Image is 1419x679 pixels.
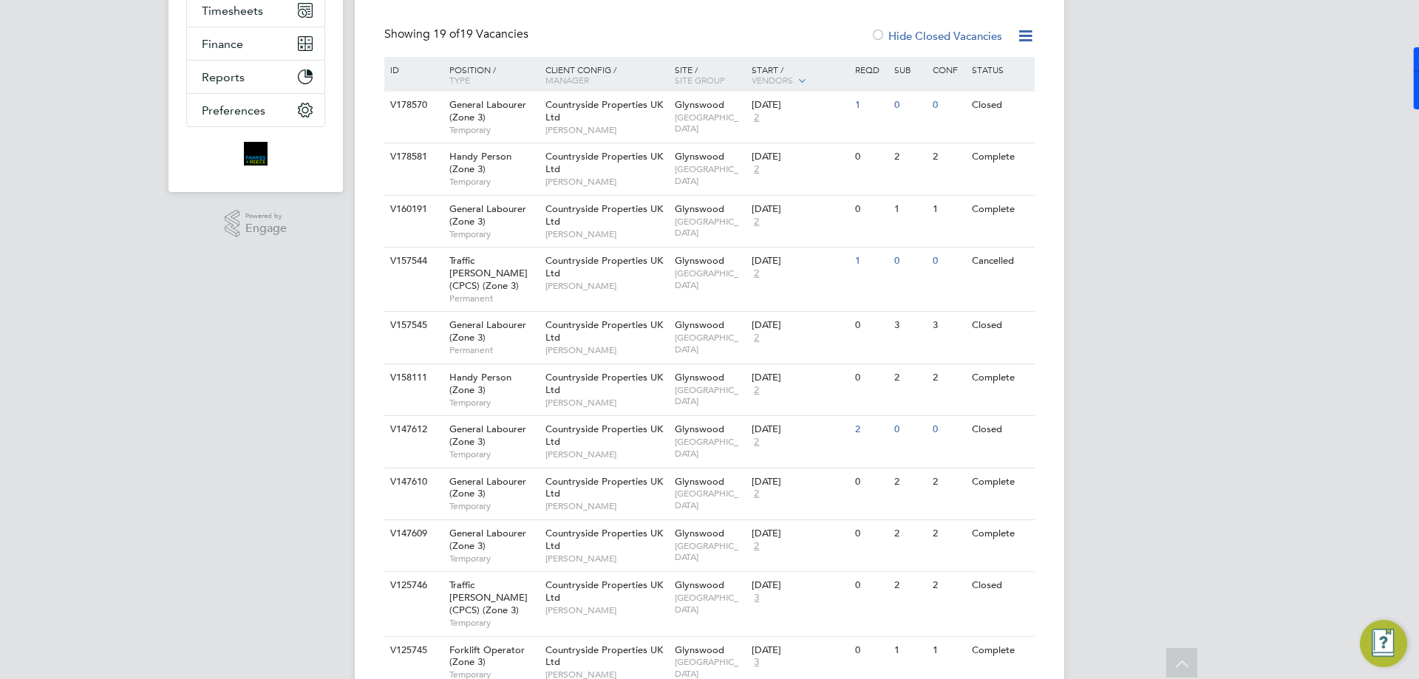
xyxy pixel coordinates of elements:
[387,57,438,82] div: ID
[891,143,929,171] div: 2
[545,176,667,188] span: [PERSON_NAME]
[968,143,1032,171] div: Complete
[1360,620,1407,667] button: Engage Resource Center
[968,312,1032,339] div: Closed
[675,579,724,591] span: Glynswood
[675,202,724,215] span: Glynswood
[187,61,324,93] button: Reports
[433,27,528,41] span: 19 Vacancies
[449,176,538,188] span: Temporary
[675,318,724,331] span: Glynswood
[891,92,929,119] div: 0
[752,423,848,436] div: [DATE]
[545,423,663,448] span: Countryside Properties UK Ltd
[752,203,848,216] div: [DATE]
[968,637,1032,664] div: Complete
[752,644,848,657] div: [DATE]
[968,92,1032,119] div: Closed
[202,103,265,117] span: Preferences
[891,57,929,82] div: Sub
[752,436,761,448] span: 2
[449,500,538,512] span: Temporary
[675,527,724,539] span: Glynswood
[752,74,793,86] span: Vendors
[891,416,929,443] div: 0
[752,384,761,397] span: 2
[245,210,287,222] span: Powered by
[384,27,531,42] div: Showing
[449,318,526,344] span: General Labourer (Zone 3)
[929,468,967,496] div: 2
[545,448,667,460] span: [PERSON_NAME]
[752,255,848,267] div: [DATE]
[671,57,749,92] div: Site /
[545,280,667,292] span: [PERSON_NAME]
[675,656,745,679] span: [GEOGRAPHIC_DATA]
[752,319,848,332] div: [DATE]
[449,579,528,616] span: Traffic [PERSON_NAME] (CPCS) (Zone 3)
[449,423,526,448] span: General Labourer (Zone 3)
[187,27,324,60] button: Finance
[851,143,890,171] div: 0
[752,656,761,669] span: 3
[752,579,848,592] div: [DATE]
[851,248,890,275] div: 1
[968,468,1032,496] div: Complete
[545,344,667,356] span: [PERSON_NAME]
[675,163,745,186] span: [GEOGRAPHIC_DATA]
[675,216,745,239] span: [GEOGRAPHIC_DATA]
[675,112,745,134] span: [GEOGRAPHIC_DATA]
[449,448,538,460] span: Temporary
[968,520,1032,547] div: Complete
[752,476,848,488] div: [DATE]
[545,228,667,240] span: [PERSON_NAME]
[449,475,526,500] span: General Labourer (Zone 3)
[545,527,663,552] span: Countryside Properties UK Ltd
[752,163,761,176] span: 2
[675,475,724,488] span: Glynswood
[851,92,890,119] div: 1
[244,142,268,166] img: bromak-logo-retina.png
[929,312,967,339] div: 3
[387,364,438,392] div: V158111
[675,254,724,267] span: Glynswood
[752,112,761,124] span: 2
[851,416,890,443] div: 2
[202,4,263,18] span: Timesheets
[545,644,663,669] span: Countryside Properties UK Ltd
[675,644,724,656] span: Glynswood
[387,312,438,339] div: V157545
[929,637,967,664] div: 1
[752,151,848,163] div: [DATE]
[675,436,745,459] span: [GEOGRAPHIC_DATA]
[871,29,1002,43] label: Hide Closed Vacancies
[387,416,438,443] div: V147612
[449,644,525,669] span: Forklift Operator (Zone 3)
[675,74,725,86] span: Site Group
[748,57,851,94] div: Start /
[752,488,761,500] span: 2
[851,637,890,664] div: 0
[851,57,890,82] div: Reqd
[675,488,745,511] span: [GEOGRAPHIC_DATA]
[752,99,848,112] div: [DATE]
[545,397,667,409] span: [PERSON_NAME]
[545,553,667,564] span: [PERSON_NAME]
[545,74,589,86] span: Manager
[675,592,745,615] span: [GEOGRAPHIC_DATA]
[449,527,526,552] span: General Labourer (Zone 3)
[851,312,890,339] div: 0
[891,312,929,339] div: 3
[449,98,526,123] span: General Labourer (Zone 3)
[449,202,526,228] span: General Labourer (Zone 3)
[929,57,967,82] div: Conf
[449,74,470,86] span: Type
[851,520,890,547] div: 0
[968,57,1032,82] div: Status
[545,150,663,175] span: Countryside Properties UK Ltd
[752,267,761,280] span: 2
[675,540,745,563] span: [GEOGRAPHIC_DATA]
[929,364,967,392] div: 2
[387,143,438,171] div: V178581
[545,318,663,344] span: Countryside Properties UK Ltd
